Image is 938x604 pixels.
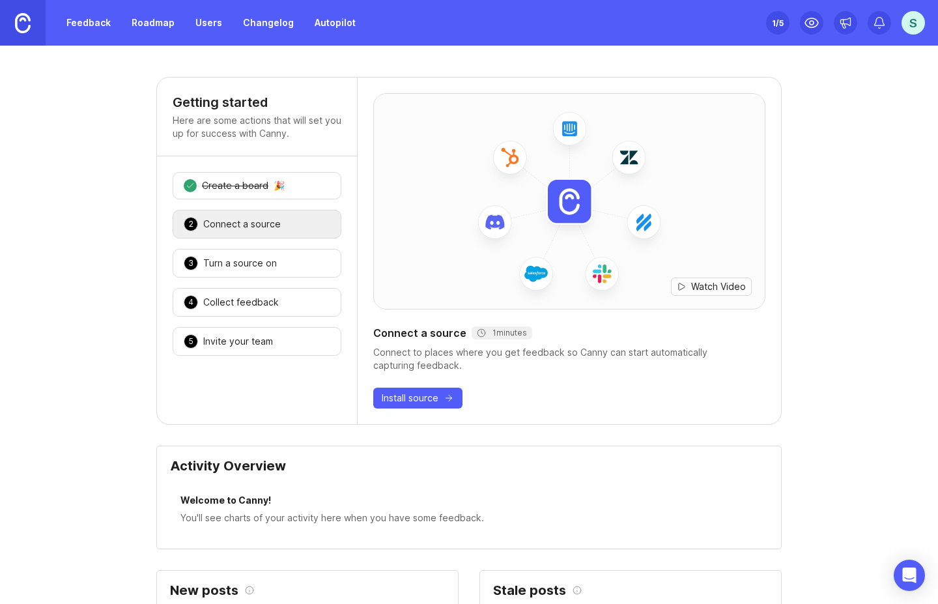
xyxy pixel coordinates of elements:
span: Install source [382,392,438,405]
h4: Getting started [173,93,341,111]
button: 1/5 [766,11,789,35]
button: S [902,11,925,35]
div: 1 /5 [772,14,784,32]
h2: New posts [170,584,238,597]
a: Users [188,11,230,35]
div: 1 minutes [477,328,527,338]
button: Watch Video [671,278,752,296]
button: Install source [373,388,462,409]
div: Connect to places where you get feedback so Canny can start automatically capturing feedback. [373,346,765,372]
div: 🎉 [274,181,285,190]
p: Here are some actions that will set you up for success with Canny. [173,114,341,140]
div: Activity Overview [170,459,768,483]
a: Roadmap [124,11,182,35]
img: Canny Home [15,13,31,33]
div: 5 [184,334,198,349]
div: Collect feedback [203,296,279,309]
div: Create a board [202,179,268,192]
div: Connect a source [373,325,765,341]
span: Watch Video [691,280,746,293]
div: Open Intercom Messenger [894,560,925,591]
div: Welcome to Canny! [180,493,758,511]
div: You'll see charts of your activity here when you have some feedback. [180,511,758,525]
a: Feedback [59,11,119,35]
div: Turn a source on [203,257,277,270]
div: 2 [184,217,198,231]
div: Connect a source [203,218,281,231]
div: Invite your team [203,335,273,348]
a: Autopilot [307,11,363,35]
div: 4 [184,295,198,309]
img: installed-source-hero-8cc2ac6e746a3ed68ab1d0118ebd9805.png [374,84,765,319]
a: Changelog [235,11,302,35]
h2: Stale posts [493,584,566,597]
div: 3 [184,256,198,270]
